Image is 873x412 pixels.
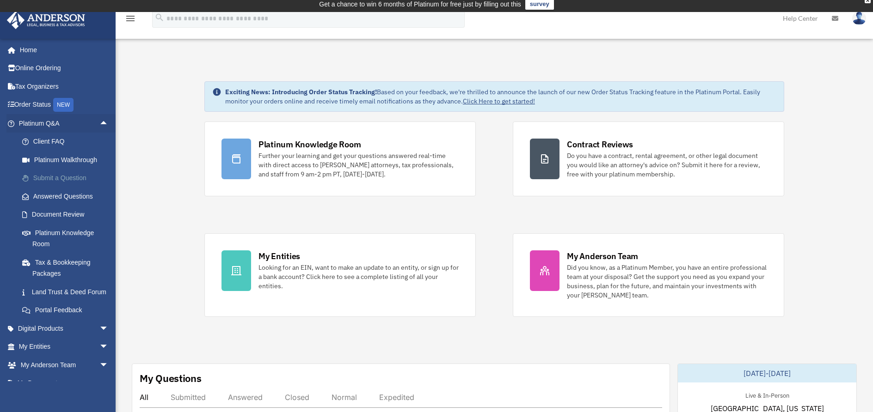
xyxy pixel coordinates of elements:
span: arrow_drop_down [99,356,118,375]
div: Based on your feedback, we're thrilled to announce the launch of our new Order Status Tracking fe... [225,87,776,106]
a: My Entitiesarrow_drop_down [6,338,123,356]
a: My Anderson Team Did you know, as a Platinum Member, you have an entire professional team at your... [513,233,784,317]
a: My Entities Looking for an EIN, want to make an update to an entity, or sign up for a bank accoun... [204,233,476,317]
a: Client FAQ [13,133,123,151]
a: Order StatusNEW [6,96,123,115]
div: NEW [53,98,74,112]
div: [DATE]-[DATE] [678,364,856,382]
img: Anderson Advisors Platinum Portal [4,11,88,29]
div: Closed [285,393,309,402]
div: Submitted [171,393,206,402]
a: Platinum Knowledge Room Further your learning and get your questions answered real-time with dire... [204,121,476,196]
div: My Questions [140,371,202,385]
div: Looking for an EIN, want to make an update to an entity, or sign up for a bank account? Click her... [258,263,459,291]
a: My Anderson Teamarrow_drop_down [6,356,123,374]
div: Answered [228,393,263,402]
a: Contract Reviews Do you have a contract, rental agreement, or other legal document you would like... [513,121,784,196]
div: Expedited [379,393,414,402]
img: User Pic [852,12,866,25]
div: Do you have a contract, rental agreement, or other legal document you would like an attorney's ad... [567,151,767,179]
div: Further your learning and get your questions answered real-time with direct access to [PERSON_NAM... [258,151,459,179]
a: Land Trust & Deed Forum [13,283,123,301]
span: arrow_drop_down [99,319,118,338]
a: Tax & Bookkeeping Packages [13,253,123,283]
span: arrow_drop_down [99,338,118,357]
span: arrow_drop_up [99,114,118,133]
div: Contract Reviews [567,139,633,150]
i: menu [125,13,136,24]
a: Digital Productsarrow_drop_down [6,319,123,338]
div: Platinum Knowledge Room [258,139,361,150]
div: Did you know, as a Platinum Member, you have an entire professional team at your disposal? Get th... [567,263,767,300]
div: Normal [332,393,357,402]
span: arrow_drop_down [99,374,118,393]
div: My Entities [258,250,300,262]
strong: Exciting News: Introducing Order Status Tracking! [225,88,377,96]
div: My Anderson Team [567,250,638,262]
i: search [154,12,165,23]
a: Platinum Walkthrough [13,151,123,169]
a: Document Review [13,206,123,224]
div: All [140,393,148,402]
a: Answered Questions [13,187,123,206]
div: Live & In-Person [738,390,797,400]
a: My Documentsarrow_drop_down [6,374,123,393]
a: Platinum Q&Aarrow_drop_up [6,114,123,133]
a: Click Here to get started! [463,97,535,105]
a: Platinum Knowledge Room [13,224,123,253]
a: Home [6,41,118,59]
a: Portal Feedback [13,301,123,320]
a: Online Ordering [6,59,123,78]
a: Tax Organizers [6,77,123,96]
a: menu [125,16,136,24]
a: Submit a Question [13,169,123,188]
